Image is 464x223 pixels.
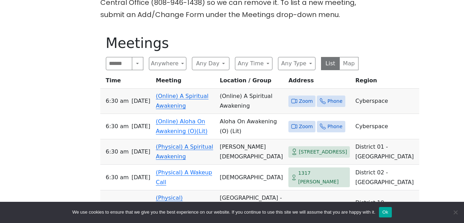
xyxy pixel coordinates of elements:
[106,122,129,131] span: 6:30 AM
[100,76,153,89] th: Time
[156,143,213,160] a: (Physical) A Spiritual Awakening
[299,122,313,131] span: Zoom
[353,114,419,139] td: Cyberspace
[353,89,419,114] td: Cyberspace
[132,96,150,106] span: [DATE]
[217,139,286,165] td: [PERSON_NAME][DEMOGRAPHIC_DATA]
[106,173,129,182] span: 6:30 AM
[353,76,419,89] th: Region
[299,148,347,156] span: [STREET_ADDRESS]
[106,147,129,157] span: 6:30 AM
[153,76,217,89] th: Meeting
[217,89,286,114] td: (Online) A Spiritual Awakening
[286,76,353,89] th: Address
[192,57,229,70] button: Any Day
[298,169,347,186] span: 1317 [PERSON_NAME]
[235,57,272,70] button: Any Time
[132,147,150,157] span: [DATE]
[156,118,208,134] a: (Online) Aloha On Awakening (O)(Lit)
[106,35,358,51] h1: Meetings
[149,57,186,70] button: Anywhere
[217,76,286,89] th: Location / Group
[217,165,286,190] td: [DEMOGRAPHIC_DATA]
[106,96,129,106] span: 6:30 AM
[353,139,419,165] td: District 01 - [GEOGRAPHIC_DATA]
[321,57,340,70] button: List
[278,57,315,70] button: Any Type
[156,169,212,185] a: (Physical) A Wakeup Call
[327,122,342,131] span: Phone
[327,97,342,106] span: Phone
[379,207,392,217] button: Ok
[72,209,375,216] span: We use cookies to ensure that we give you the best experience on our website. If you continue to ...
[353,165,419,190] td: District 02 - [GEOGRAPHIC_DATA]
[132,122,150,131] span: [DATE]
[156,93,209,109] a: (Online) A Spiritual Awakening
[132,57,143,70] button: Search
[452,209,459,216] span: No
[156,195,214,221] a: (Physical) [GEOGRAPHIC_DATA] Morning Meditation
[106,57,133,70] input: Search
[339,57,358,70] button: Map
[299,97,313,106] span: Zoom
[217,114,286,139] td: Aloha On Awakening (O) (Lit)
[132,173,150,182] span: [DATE]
